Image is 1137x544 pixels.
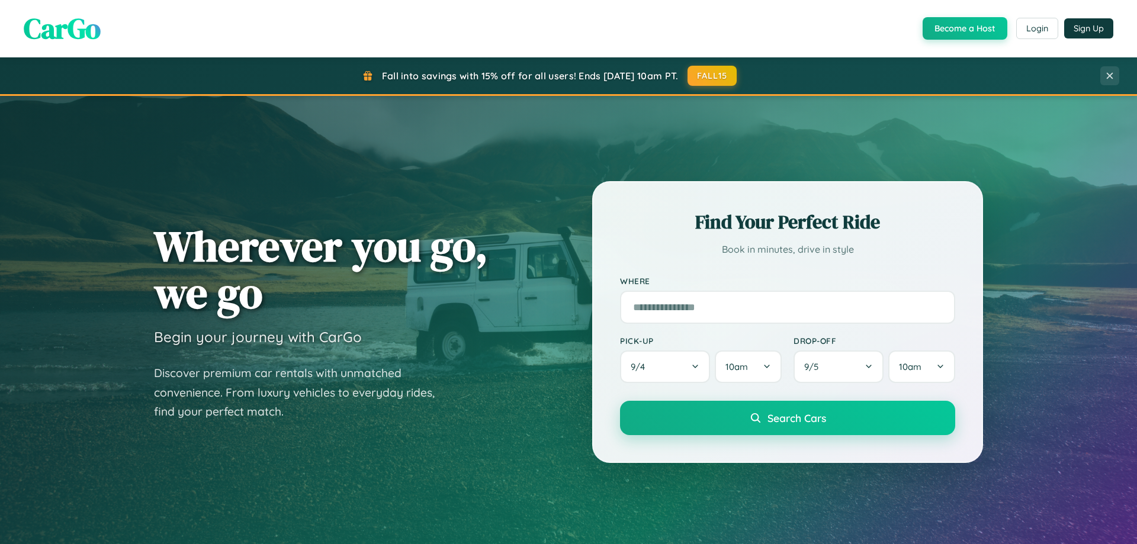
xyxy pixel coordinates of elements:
[1016,18,1058,39] button: Login
[794,350,884,383] button: 9/5
[767,411,826,424] span: Search Cars
[154,223,488,316] h1: Wherever you go, we go
[794,336,955,346] label: Drop-off
[715,350,782,383] button: 10am
[620,401,955,435] button: Search Cars
[888,350,955,383] button: 10am
[620,276,955,286] label: Where
[620,336,782,346] label: Pick-up
[804,361,824,372] span: 9 / 5
[382,70,679,82] span: Fall into savings with 15% off for all users! Ends [DATE] 10am PT.
[620,350,710,383] button: 9/4
[631,361,651,372] span: 9 / 4
[1064,18,1113,38] button: Sign Up
[24,9,101,48] span: CarGo
[923,17,1007,40] button: Become a Host
[154,328,362,346] h3: Begin your journey with CarGo
[620,209,955,235] h2: Find Your Perfect Ride
[154,363,450,421] p: Discover premium car rentals with unmatched convenience. From luxury vehicles to everyday rides, ...
[899,361,921,372] span: 10am
[725,361,748,372] span: 10am
[620,241,955,258] p: Book in minutes, drive in style
[688,66,737,86] button: FALL15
